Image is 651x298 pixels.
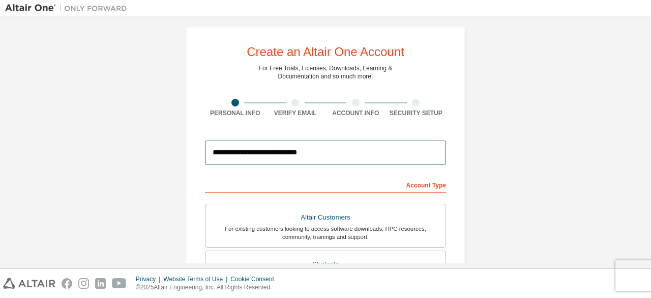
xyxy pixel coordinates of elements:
[205,176,446,193] div: Account Type
[386,109,447,117] div: Security Setup
[205,109,265,117] div: Personal Info
[78,278,89,289] img: instagram.svg
[62,278,72,289] img: facebook.svg
[5,3,132,13] img: Altair One
[247,46,404,58] div: Create an Altair One Account
[112,278,127,289] img: youtube.svg
[136,283,280,292] p: © 2025 Altair Engineering, Inc. All Rights Reserved.
[3,278,55,289] img: altair_logo.svg
[212,210,439,225] div: Altair Customers
[163,275,230,283] div: Website Terms of Use
[259,64,393,80] div: For Free Trials, Licenses, Downloads, Learning & Documentation and so much more.
[230,275,280,283] div: Cookie Consent
[325,109,386,117] div: Account Info
[212,257,439,272] div: Students
[95,278,106,289] img: linkedin.svg
[212,225,439,241] div: For existing customers looking to access software downloads, HPC resources, community, trainings ...
[265,109,326,117] div: Verify Email
[136,275,163,283] div: Privacy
